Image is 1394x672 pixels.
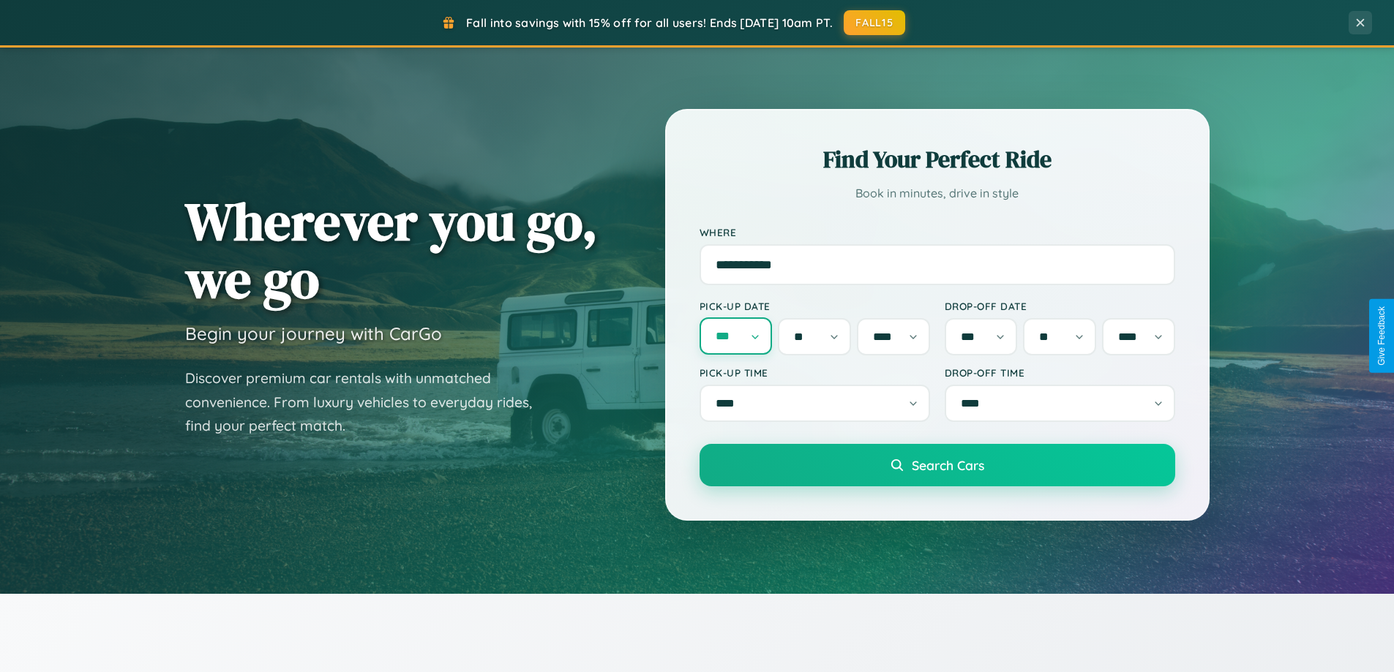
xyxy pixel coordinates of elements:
button: FALL15 [844,10,905,35]
p: Discover premium car rentals with unmatched convenience. From luxury vehicles to everyday rides, ... [185,366,551,438]
label: Pick-up Date [700,300,930,312]
div: Give Feedback [1376,306,1387,366]
span: Fall into savings with 15% off for all users! Ends [DATE] 10am PT. [466,15,833,30]
label: Drop-off Time [945,366,1175,379]
span: Search Cars [912,457,984,473]
label: Where [700,226,1175,238]
h3: Begin your journey with CarGo [185,322,442,344]
label: Pick-up Time [700,366,930,379]
button: Search Cars [700,444,1175,486]
h2: Find Your Perfect Ride [700,143,1175,175]
p: Book in minutes, drive in style [700,183,1175,204]
label: Drop-off Date [945,300,1175,312]
h1: Wherever you go, we go [185,192,598,308]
